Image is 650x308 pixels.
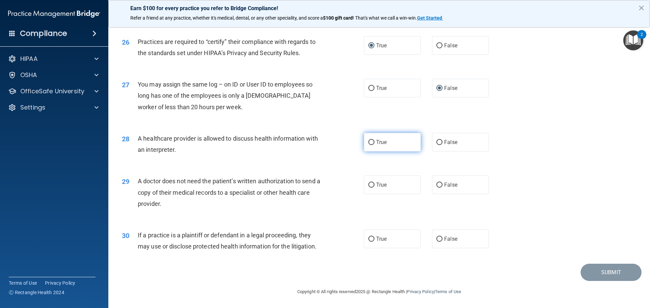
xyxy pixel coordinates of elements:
[444,85,457,91] span: False
[436,86,442,91] input: False
[20,55,38,63] p: HIPAA
[45,280,75,286] a: Privacy Policy
[122,135,129,143] span: 28
[581,264,642,281] button: Submit
[8,55,99,63] a: HIPAA
[9,289,64,296] span: Ⓒ Rectangle Health 2024
[436,183,442,188] input: False
[368,86,374,91] input: True
[353,15,417,21] span: ! That's what we call a win-win.
[435,289,461,294] a: Terms of Use
[436,140,442,145] input: False
[20,29,67,38] h4: Compliance
[436,237,442,242] input: False
[122,232,129,240] span: 30
[444,42,457,49] span: False
[368,43,374,48] input: True
[130,5,628,11] p: Earn $100 for every practice you refer to Bridge Compliance!
[436,43,442,48] input: False
[323,15,353,21] strong: $100 gift card
[368,140,374,145] input: True
[122,38,129,46] span: 26
[616,261,642,287] iframe: Drift Widget Chat Controller
[444,236,457,242] span: False
[138,38,316,56] span: Practices are required to “certify” their compliance with regards to the standards set under HIPA...
[138,135,318,153] span: A healthcare provider is allowed to discuss health information with an interpreter.
[138,177,320,207] span: A doctor does not need the patient’s written authorization to send a copy of their medical record...
[8,87,99,95] a: OfficeSafe University
[20,103,45,112] p: Settings
[8,103,99,112] a: Settings
[376,85,387,91] span: True
[376,42,387,49] span: True
[20,87,84,95] p: OfficeSafe University
[9,280,37,286] a: Terms of Use
[407,289,434,294] a: Privacy Policy
[8,71,99,79] a: OSHA
[368,237,374,242] input: True
[376,182,387,188] span: True
[641,34,643,43] div: 2
[368,183,374,188] input: True
[417,15,442,21] strong: Get Started
[122,177,129,186] span: 29
[256,281,503,303] div: Copyright © All rights reserved 2025 @ Rectangle Health | |
[623,30,643,50] button: Open Resource Center, 2 new notifications
[376,139,387,145] span: True
[138,81,312,110] span: You may assign the same log – on ID or User ID to employees so long has one of the employees is o...
[444,139,457,145] span: False
[130,15,323,21] span: Refer a friend at any practice, whether it's medical, dental, or any other speciality, and score a
[376,236,387,242] span: True
[444,182,457,188] span: False
[8,7,100,21] img: PMB logo
[20,71,37,79] p: OSHA
[417,15,443,21] a: Get Started
[638,2,645,13] button: Close
[138,232,317,250] span: If a practice is a plaintiff or defendant in a legal proceeding, they may use or disclose protect...
[122,81,129,89] span: 27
